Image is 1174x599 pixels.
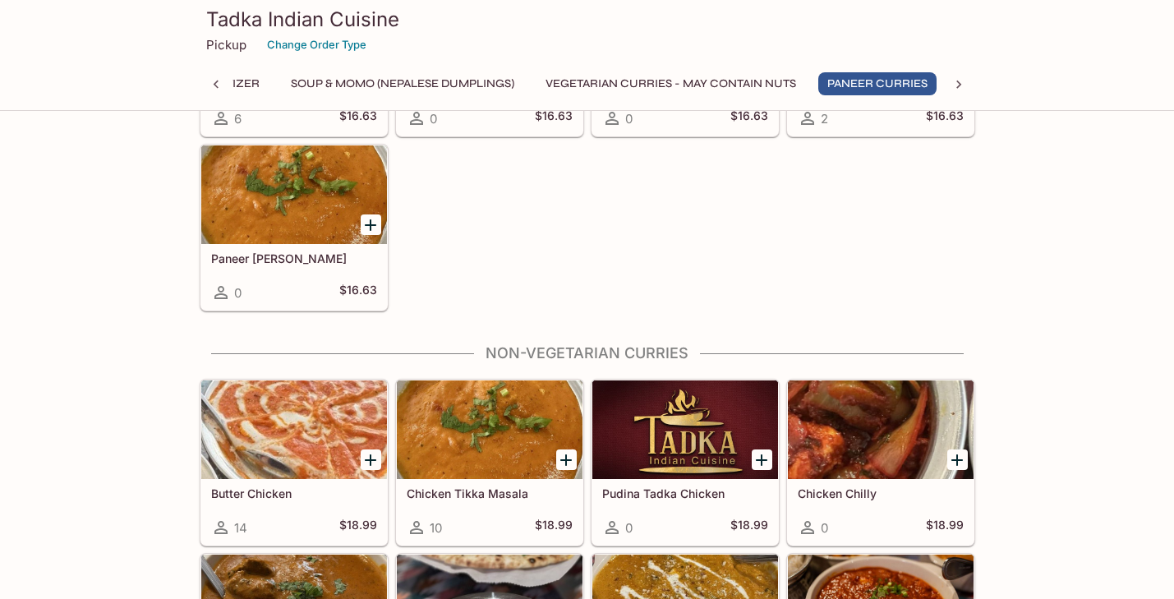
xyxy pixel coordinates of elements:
[206,37,246,53] p: Pickup
[535,108,573,128] h5: $16.63
[200,344,975,362] h4: Non-Vegetarian Curries
[339,518,377,537] h5: $18.99
[396,380,583,546] a: Chicken Tikka Masala10$18.99
[536,72,805,95] button: Vegetarian Curries - may contain nuts
[818,72,937,95] button: Paneer Curries
[926,518,964,537] h5: $18.99
[947,449,968,470] button: Add Chicken Chilly
[200,145,388,311] a: Paneer [PERSON_NAME]0$16.63
[339,283,377,302] h5: $16.63
[926,108,964,128] h5: $16.63
[430,520,442,536] span: 10
[234,285,242,301] span: 0
[821,111,828,127] span: 2
[201,380,387,479] div: Butter Chicken
[211,251,377,265] h5: Paneer [PERSON_NAME]
[730,108,768,128] h5: $16.63
[787,380,974,546] a: Chicken Chilly0$18.99
[361,214,381,235] button: Add Paneer Tikka Masala
[206,7,969,32] h3: Tadka Indian Cuisine
[556,449,577,470] button: Add Chicken Tikka Masala
[592,380,778,479] div: Pudina Tadka Chicken
[625,111,633,127] span: 0
[788,380,974,479] div: Chicken Chilly
[260,32,374,58] button: Change Order Type
[361,449,381,470] button: Add Butter Chicken
[282,72,523,95] button: Soup & Momo (Nepalese Dumplings)
[397,380,582,479] div: Chicken Tikka Masala
[625,520,633,536] span: 0
[592,380,779,546] a: Pudina Tadka Chicken0$18.99
[602,486,768,500] h5: Pudina Tadka Chicken
[234,111,242,127] span: 6
[535,518,573,537] h5: $18.99
[200,380,388,546] a: Butter Chicken14$18.99
[407,486,573,500] h5: Chicken Tikka Masala
[752,449,772,470] button: Add Pudina Tadka Chicken
[211,486,377,500] h5: Butter Chicken
[821,520,828,536] span: 0
[339,108,377,128] h5: $16.63
[798,486,964,500] h5: Chicken Chilly
[234,520,247,536] span: 14
[201,145,387,244] div: Paneer Tikka Masala
[430,111,437,127] span: 0
[730,518,768,537] h5: $18.99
